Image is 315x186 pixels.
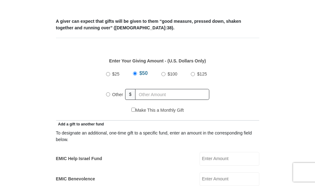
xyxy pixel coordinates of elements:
strong: Enter Your Giving Amount - (U.S. Dollars Only) [109,58,206,63]
input: Make This a Monthly Gift [131,108,135,112]
div: To designate an additional, one-time gift to a specific fund, enter an amount in the correspondin... [56,130,259,143]
span: Other [112,92,123,97]
label: Make This a Monthly Gift [131,107,184,114]
input: Other Amount [135,89,209,100]
label: EMIC Benevolence [56,176,95,182]
input: Enter Amount [200,172,259,186]
b: A giver can expect that gifts will be given to them “good measure, pressed down, shaken together ... [56,19,241,30]
span: $100 [168,71,177,76]
span: Add a gift to another fund [56,122,104,126]
input: Enter Amount [200,152,259,166]
span: $125 [197,71,207,76]
span: $50 [139,71,148,76]
label: EMIC Help Israel Fund [56,155,102,162]
span: $ [125,89,136,100]
span: $25 [112,71,119,76]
